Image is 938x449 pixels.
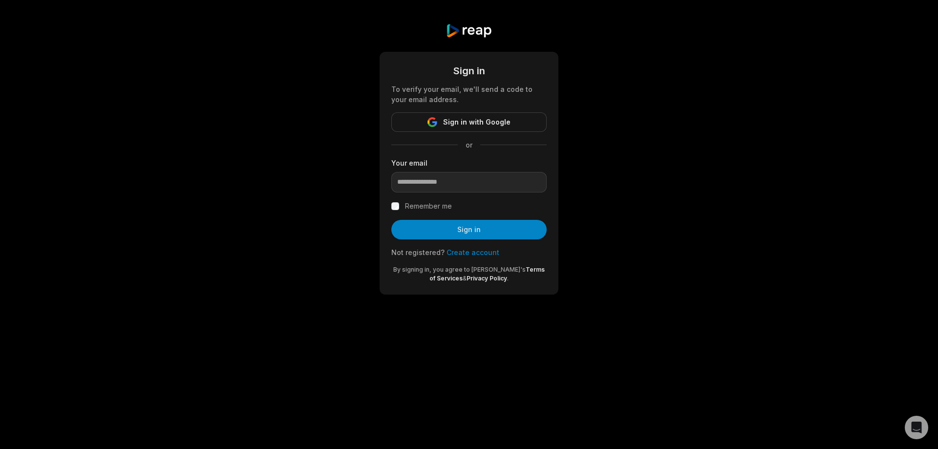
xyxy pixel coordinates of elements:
div: Open Intercom Messenger [905,416,928,439]
div: Sign in [391,64,547,78]
span: . [507,275,509,282]
span: Not registered? [391,248,445,257]
a: Terms of Services [429,266,545,282]
a: Create account [447,248,499,257]
span: & [463,275,467,282]
img: reap [446,23,492,38]
button: Sign in with Google [391,112,547,132]
div: To verify your email, we'll send a code to your email address. [391,84,547,105]
span: Sign in with Google [443,116,511,128]
a: Privacy Policy [467,275,507,282]
span: By signing in, you agree to [PERSON_NAME]'s [393,266,526,273]
span: or [458,140,480,150]
label: Remember me [405,200,452,212]
label: Your email [391,158,547,168]
button: Sign in [391,220,547,239]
